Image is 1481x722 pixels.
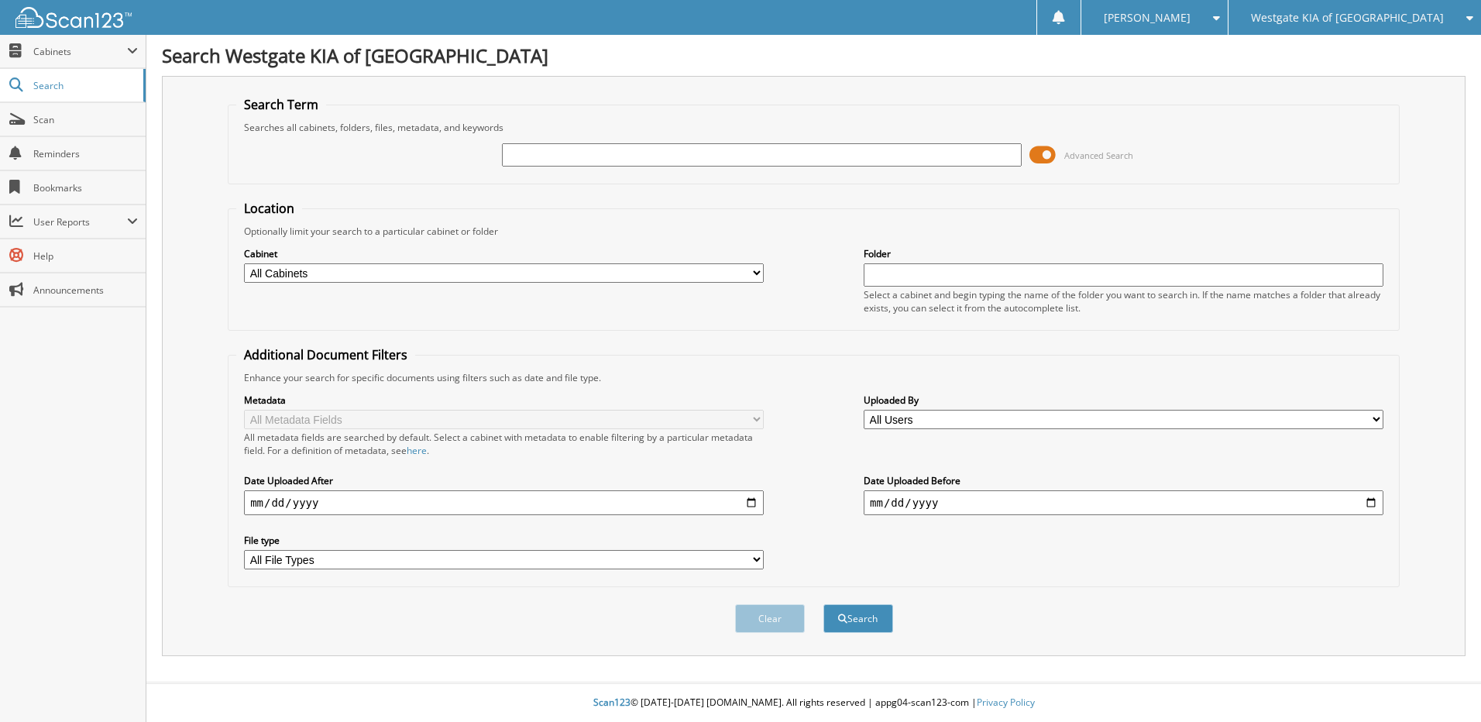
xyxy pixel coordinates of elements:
span: Bookmarks [33,181,138,194]
label: Uploaded By [864,394,1383,407]
label: Date Uploaded After [244,474,764,487]
span: Help [33,249,138,263]
img: scan123-logo-white.svg [15,7,132,28]
label: Cabinet [244,247,764,260]
span: Scan123 [593,696,631,709]
span: [PERSON_NAME] [1104,13,1191,22]
div: Searches all cabinets, folders, files, metadata, and keywords [236,121,1391,134]
div: Enhance your search for specific documents using filters such as date and file type. [236,371,1391,384]
h1: Search Westgate KIA of [GEOGRAPHIC_DATA] [162,43,1466,68]
span: Advanced Search [1064,150,1133,161]
div: Optionally limit your search to a particular cabinet or folder [236,225,1391,238]
a: here [407,444,427,457]
span: User Reports [33,215,127,229]
label: Date Uploaded Before [864,474,1383,487]
label: Folder [864,247,1383,260]
legend: Search Term [236,96,326,113]
input: start [244,490,764,515]
div: Select a cabinet and begin typing the name of the folder you want to search in. If the name match... [864,288,1383,315]
span: Announcements [33,284,138,297]
div: All metadata fields are searched by default. Select a cabinet with metadata to enable filtering b... [244,431,764,457]
button: Clear [735,604,805,633]
div: © [DATE]-[DATE] [DOMAIN_NAME]. All rights reserved | appg04-scan123-com | [146,684,1481,722]
button: Search [823,604,893,633]
span: Westgate KIA of [GEOGRAPHIC_DATA] [1251,13,1444,22]
legend: Additional Document Filters [236,346,415,363]
span: Scan [33,113,138,126]
label: File type [244,534,764,547]
span: Search [33,79,136,92]
span: Reminders [33,147,138,160]
span: Cabinets [33,45,127,58]
legend: Location [236,200,302,217]
a: Privacy Policy [977,696,1035,709]
input: end [864,490,1383,515]
label: Metadata [244,394,764,407]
